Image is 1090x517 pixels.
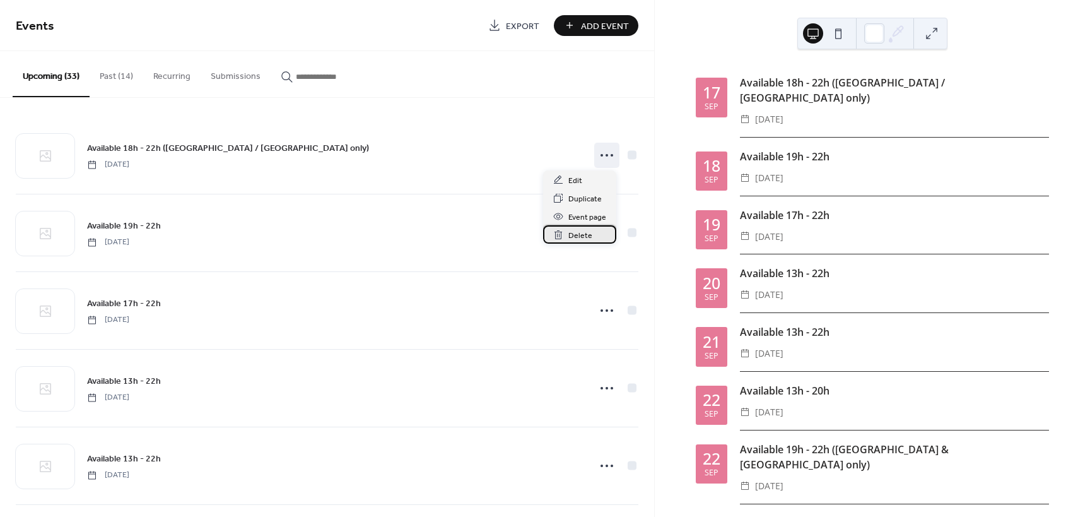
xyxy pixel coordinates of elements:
[87,392,129,403] span: [DATE]
[581,20,629,33] span: Add Event
[740,383,1049,398] div: Available 13h - 20h
[90,51,143,96] button: Past (14)
[755,478,783,494] span: [DATE]
[87,142,369,155] span: Available 18h - 22h ([GEOGRAPHIC_DATA] / [GEOGRAPHIC_DATA] only)
[506,20,539,33] span: Export
[740,170,750,186] div: ​
[479,15,549,36] a: Export
[143,51,201,96] button: Recurring
[703,392,720,408] div: 22
[740,112,750,127] div: ​
[87,451,161,466] a: Available 13h - 22h
[87,375,161,388] span: Available 13h - 22h
[568,174,582,187] span: Edit
[755,346,783,361] span: [DATE]
[703,217,720,232] div: 19
[703,334,720,350] div: 21
[755,287,783,302] span: [DATE]
[705,410,718,419] div: Sep
[87,141,369,155] a: Available 18h - 22h ([GEOGRAPHIC_DATA] / [GEOGRAPHIC_DATA] only)
[87,453,161,466] span: Available 13h - 22h
[740,346,750,361] div: ​
[740,287,750,302] div: ​
[740,75,1049,105] div: Available 18h - 22h ([GEOGRAPHIC_DATA] / [GEOGRAPHIC_DATA] only)
[87,296,161,311] a: Available 17h - 22h
[87,470,129,481] span: [DATE]
[87,297,161,311] span: Available 17h - 22h
[87,218,161,233] a: Available 19h - 22h
[568,229,592,242] span: Delete
[87,159,129,170] span: [DATE]
[87,220,161,233] span: Available 19h - 22h
[16,14,54,39] span: Events
[705,469,718,477] div: Sep
[703,158,720,174] div: 18
[705,352,718,360] div: Sep
[87,314,129,326] span: [DATE]
[740,324,1049,340] div: Available 13h - 22h
[755,112,783,127] span: [DATE]
[755,229,783,244] span: [DATE]
[568,211,606,224] span: Event page
[703,451,720,466] div: 22
[740,442,1049,472] div: Available 19h - 22h ([GEOGRAPHIC_DATA] & [GEOGRAPHIC_DATA] only)
[201,51,271,96] button: Submissions
[755,170,783,186] span: [DATE]
[740,266,1049,281] div: Available 13h - 22h
[568,193,602,206] span: Duplicate
[740,149,1049,164] div: Available 19h - 22h
[755,405,783,420] span: [DATE]
[703,275,720,291] div: 20
[740,405,750,420] div: ​
[740,208,1049,223] div: Available 17h - 22h
[705,294,718,302] div: Sep
[13,51,90,97] button: Upcoming (33)
[703,85,720,100] div: 17
[554,15,638,36] button: Add Event
[705,176,718,184] div: Sep
[87,374,161,388] a: Available 13h - 22h
[740,478,750,494] div: ​
[705,103,718,111] div: Sep
[87,237,129,248] span: [DATE]
[740,229,750,244] div: ​
[705,235,718,243] div: Sep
